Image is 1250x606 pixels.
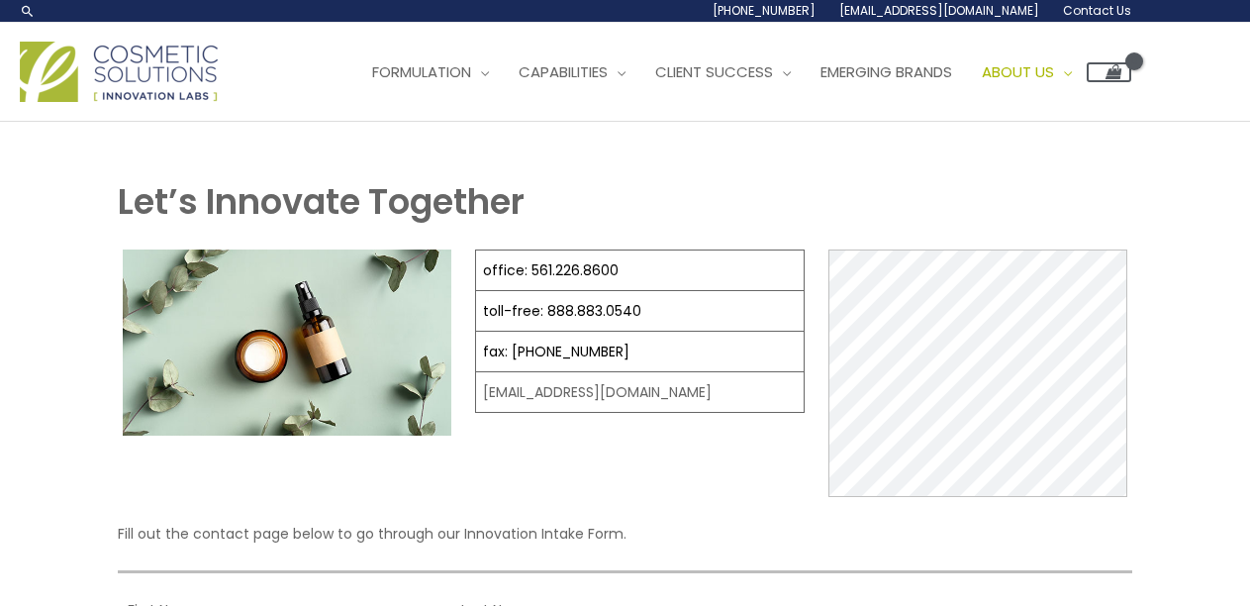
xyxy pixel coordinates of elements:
[1063,2,1131,19] span: Contact Us
[967,43,1087,102] a: About Us
[483,301,641,321] a: toll-free: 888.883.0540
[806,43,967,102] a: Emerging Brands
[504,43,640,102] a: Capabilities
[20,42,218,102] img: Cosmetic Solutions Logo
[483,342,629,361] a: fax: [PHONE_NUMBER]
[20,3,36,19] a: Search icon link
[342,43,1131,102] nav: Site Navigation
[483,260,619,280] a: office: 561.226.8600
[519,61,608,82] span: Capabilities
[357,43,504,102] a: Formulation
[640,43,806,102] a: Client Success
[1087,62,1131,82] a: View Shopping Cart, empty
[123,250,452,435] img: Contact page image for private label skincare manufacturer Cosmetic solutions shows a skin care b...
[713,2,816,19] span: [PHONE_NUMBER]
[372,61,471,82] span: Formulation
[839,2,1039,19] span: [EMAIL_ADDRESS][DOMAIN_NAME]
[476,372,805,413] td: [EMAIL_ADDRESS][DOMAIN_NAME]
[820,61,952,82] span: Emerging Brands
[118,521,1133,547] p: Fill out the contact page below to go through our Innovation Intake Form.
[982,61,1054,82] span: About Us
[655,61,773,82] span: Client Success
[118,177,525,226] strong: Let’s Innovate Together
